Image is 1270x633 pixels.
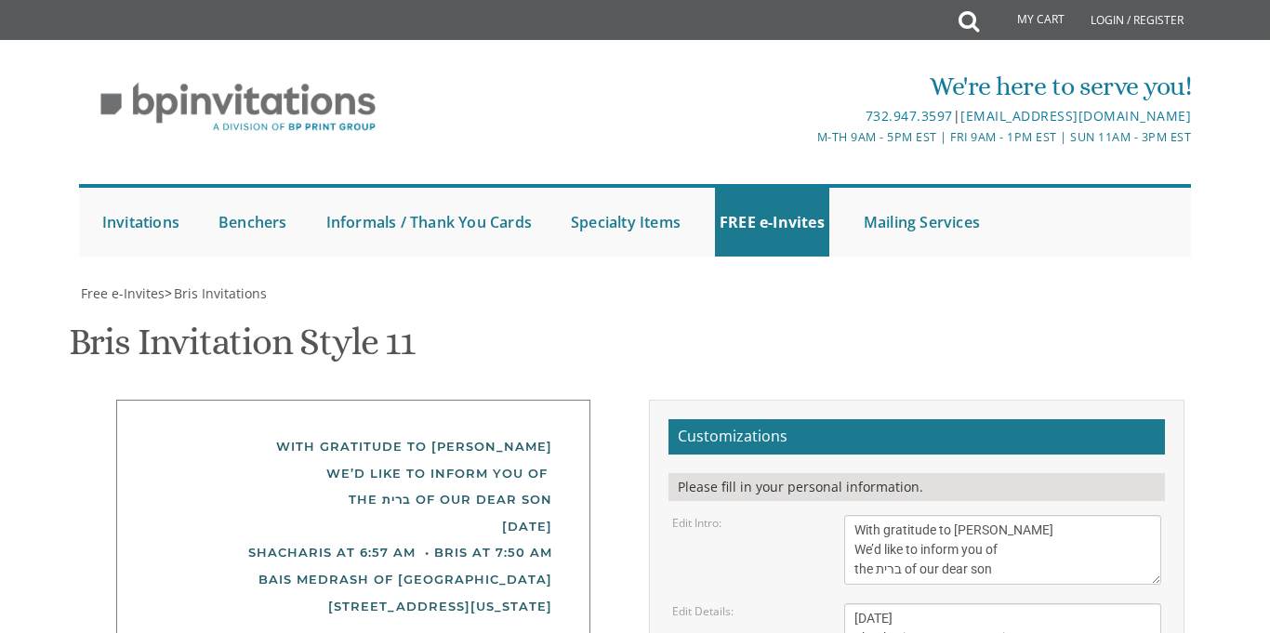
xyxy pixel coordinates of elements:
span: Bris Invitations [174,284,267,302]
textarea: With gratitude to Hashem We’d like to inform you of the bris of our dear son/grandson [844,515,1161,585]
div: | [451,105,1192,127]
label: Edit Intro: [672,515,721,531]
span: > [165,284,267,302]
a: Benchers [214,188,292,257]
a: Mailing Services [859,188,985,257]
h1: Bris Invitation Style 11 [69,322,415,376]
span: Free e-Invites [81,284,165,302]
a: Specialty Items [566,188,685,257]
label: Edit Details: [672,603,734,619]
a: Free e-Invites [79,284,165,302]
h2: Customizations [668,419,1165,455]
a: My Cart [977,2,1078,39]
div: M-Th 9am - 5pm EST | Fri 9am - 1pm EST | Sun 11am - 3pm EST [451,127,1192,147]
a: FREE e-Invites [715,188,829,257]
a: Informals / Thank You Cards [322,188,536,257]
iframe: chat widget [1192,559,1251,614]
a: Invitations [98,188,184,257]
a: 732.947.3597 [866,107,953,125]
div: Please fill in your personal information. [668,473,1165,501]
div: We're here to serve you! [451,68,1192,105]
div: With gratitude to [PERSON_NAME] We’d like to inform you of the ברית of our dear son [154,433,552,513]
img: BP Invitation Loft [79,69,398,146]
a: [EMAIL_ADDRESS][DOMAIN_NAME] [960,107,1191,125]
div: [DATE] Shacharis at 6:57 am • Bris at 7:50 AM bais medrash of [GEOGRAPHIC_DATA][STREET_ADDRESS][U... [154,513,552,619]
a: Bris Invitations [172,284,267,302]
